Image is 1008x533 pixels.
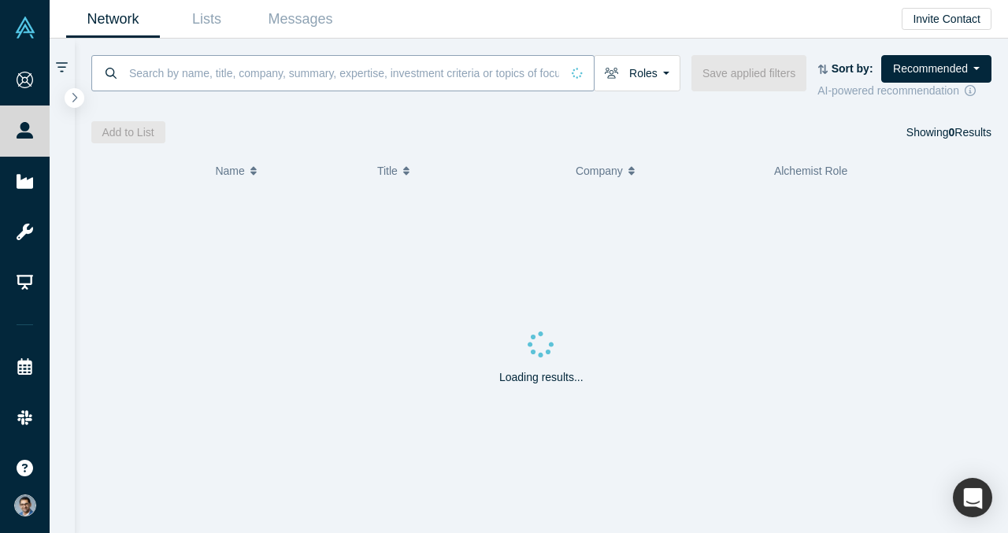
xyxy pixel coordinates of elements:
button: Roles [594,55,680,91]
a: Network [66,1,160,38]
a: Messages [254,1,347,38]
button: Add to List [91,121,165,143]
span: Company [576,154,623,187]
button: Invite Contact [902,8,991,30]
div: AI-powered recommendation [817,83,991,99]
button: Save applied filters [691,55,806,91]
strong: 0 [949,126,955,139]
input: Search by name, title, company, summary, expertise, investment criteria or topics of focus [128,54,561,91]
span: Alchemist Role [774,165,847,177]
span: Results [949,126,991,139]
span: Title [377,154,398,187]
button: Name [215,154,361,187]
strong: Sort by: [832,62,873,75]
p: Loading results... [499,369,584,386]
span: Name [215,154,244,187]
img: Alchemist Vault Logo [14,17,36,39]
div: Showing [906,121,991,143]
a: Lists [160,1,254,38]
button: Title [377,154,559,187]
button: Recommended [881,55,991,83]
button: Company [576,154,758,187]
img: VP Singh's Account [14,494,36,516]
